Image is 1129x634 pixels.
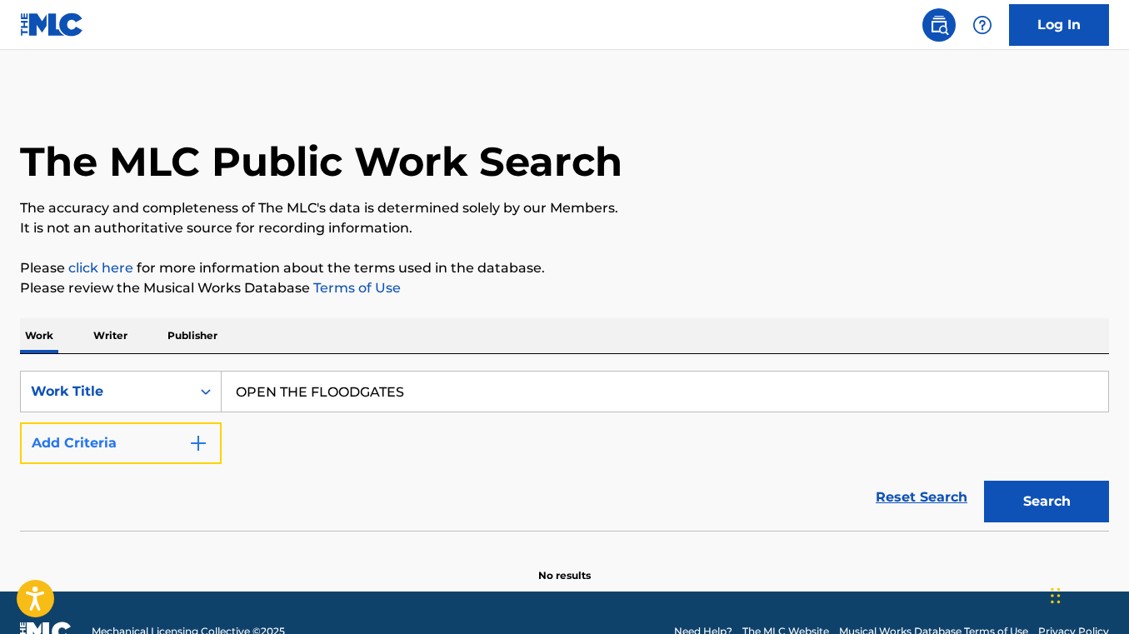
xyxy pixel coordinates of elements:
button: Add Criteria [20,422,222,464]
iframe: Chat Widget [1046,554,1129,634]
div: Drag [1051,571,1061,621]
h1: The MLC Public Work Search [20,137,622,187]
a: Terms of Use [310,280,401,296]
img: MLC Logo [20,12,84,37]
div: Help [966,8,999,42]
a: Log In [1009,4,1109,46]
p: Please for more information about the terms used in the database. [20,258,1109,278]
p: No results [538,548,591,583]
img: 9d2ae6d4665cec9f34b9.svg [188,433,208,453]
a: Reset Search [867,479,976,516]
p: Publisher [162,318,222,353]
p: Writer [88,318,132,353]
div: Work Title [31,382,181,402]
form: Search Form [20,371,1109,531]
p: Please review the Musical Works Database [20,278,1109,298]
button: Search [984,481,1109,522]
img: help [972,15,992,35]
img: search [929,15,949,35]
a: Public Search [922,8,956,42]
a: click here [68,260,133,276]
p: The accuracy and completeness of The MLC's data is determined solely by our Members. [20,198,1109,218]
p: Work [20,318,58,353]
p: It is not an authoritative source for recording information. [20,218,1109,238]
